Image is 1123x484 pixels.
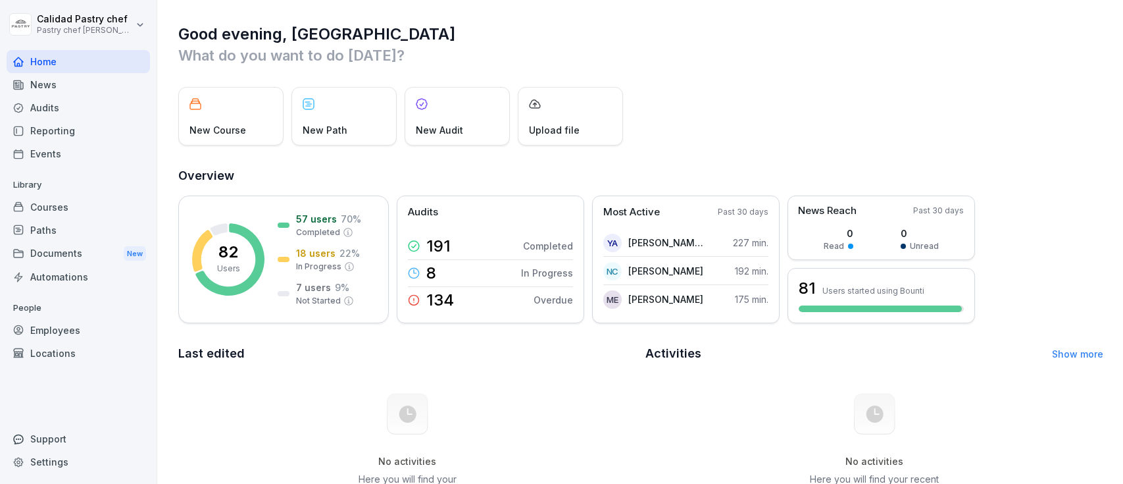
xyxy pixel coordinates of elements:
[7,175,150,196] p: Library
[7,242,150,266] div: Documents
[901,227,939,240] p: 0
[426,265,436,281] p: 8
[296,295,341,307] p: Not Started
[7,119,150,142] a: Reporting
[799,277,816,300] h3: 81
[822,286,924,296] p: Users started using Bounti
[178,24,1103,45] h1: Good evening, [GEOGRAPHIC_DATA]
[534,293,573,307] p: Overdue
[7,319,150,342] a: Employees
[426,238,451,254] p: 191
[217,263,240,275] p: Users
[178,167,1103,185] h2: Overview
[628,236,704,250] p: [PERSON_NAME] [PERSON_NAME]
[529,123,580,137] p: Upload file
[7,427,150,450] div: Support
[913,205,964,217] p: Past 30 days
[7,265,150,288] a: Automations
[808,456,941,468] h5: No activities
[408,205,438,220] p: Audits
[7,298,150,319] p: People
[339,246,360,260] p: 22 %
[798,203,857,219] p: News Reach
[341,212,361,226] p: 70 %
[7,242,150,266] a: DocumentsNew
[341,456,474,468] h5: No activities
[426,292,454,308] p: 134
[824,227,853,240] p: 0
[628,292,703,306] p: [PERSON_NAME]
[7,196,150,219] a: Courses
[178,344,636,363] h2: Last edited
[718,206,768,218] p: Past 30 days
[296,246,336,260] p: 18 users
[7,219,150,242] a: Paths
[178,45,1103,66] p: What do you want to do [DATE]?
[523,239,573,253] p: Completed
[645,344,701,363] h2: Activities
[7,342,150,365] a: Locations
[1052,348,1103,360] a: Show more
[335,281,349,294] p: 9 %
[603,205,660,220] p: Most Active
[189,123,246,137] p: New Course
[7,96,150,119] a: Audits
[37,14,133,25] p: Calidad Pastry chef
[603,262,622,281] div: NC
[603,290,622,309] div: ME
[37,26,133,35] p: Pastry chef [PERSON_NAME] y Cocina gourmet
[296,261,341,273] p: In Progress
[521,266,573,280] p: In Progress
[7,450,150,473] a: Settings
[628,264,703,278] p: [PERSON_NAME]
[824,240,844,252] p: Read
[733,236,768,250] p: 227 min.
[7,142,150,165] a: Events
[910,240,939,252] p: Unread
[296,212,337,226] p: 57 users
[7,50,150,73] a: Home
[296,281,331,294] p: 7 users
[603,234,622,252] div: YA
[124,246,146,261] div: New
[296,227,340,238] p: Completed
[416,123,463,137] p: New Audit
[735,292,768,306] p: 175 min.
[735,264,768,278] p: 192 min.
[218,244,238,260] p: 82
[303,123,347,137] p: New Path
[7,73,150,96] a: News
